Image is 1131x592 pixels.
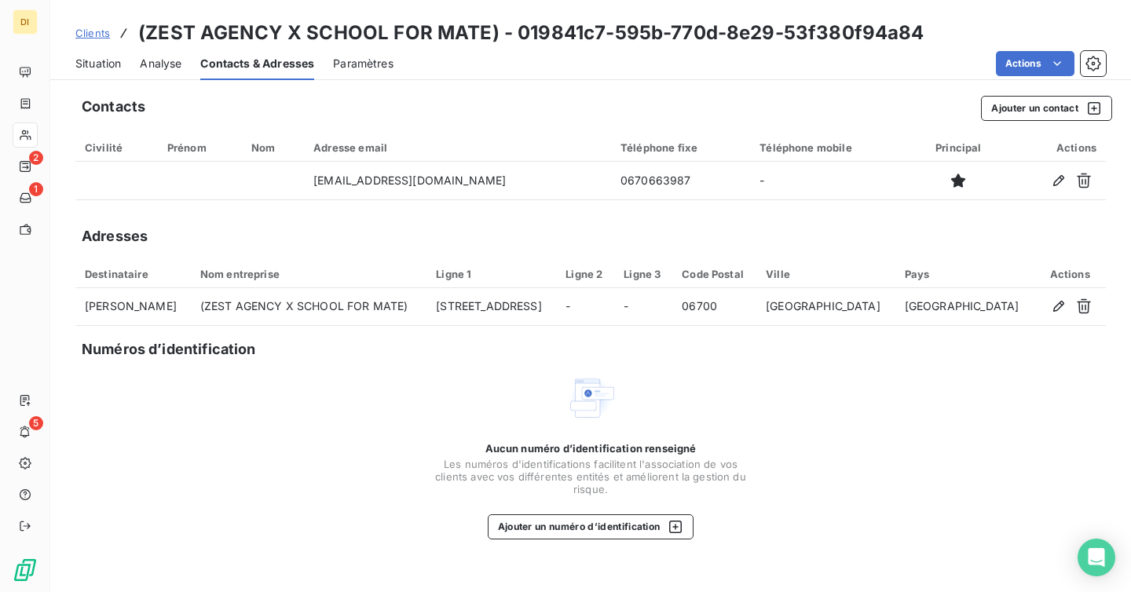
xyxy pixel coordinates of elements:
div: Adresse email [313,141,602,154]
div: Ville [766,268,886,280]
div: Code Postal [682,268,747,280]
div: Téléphone fixe [620,141,741,154]
h3: (ZEST AGENCY X SCHOOL FOR MATE) - 019841c7-595b-770d-8e29-53f380f94a84 [138,19,924,47]
div: Ligne 1 [436,268,547,280]
h5: Contacts [82,96,145,118]
span: Les numéros d'identifications facilitent l'association de vos clients avec vos différentes entité... [434,458,748,495]
button: Ajouter un contact [981,96,1112,121]
img: Logo LeanPay [13,557,38,583]
img: Empty state [565,373,616,423]
td: 06700 [672,288,756,326]
td: [STREET_ADDRESS] [426,288,556,326]
a: 2 [13,154,37,179]
div: Destinataire [85,268,181,280]
span: Situation [75,56,121,71]
span: Paramètres [333,56,393,71]
div: Ligne 2 [565,268,605,280]
span: Contacts & Adresses [200,56,314,71]
td: 0670663987 [611,162,750,199]
div: Pays [905,268,1025,280]
span: Aucun numéro d’identification renseigné [485,442,697,455]
span: Clients [75,27,110,39]
div: Actions [1043,268,1096,280]
td: - [614,288,672,326]
span: 5 [29,416,43,430]
div: Téléphone mobile [759,141,902,154]
button: Ajouter un numéro d’identification [488,514,694,539]
span: Analyse [140,56,181,71]
td: [GEOGRAPHIC_DATA] [895,288,1034,326]
div: Nom [251,141,295,154]
td: (ZEST AGENCY X SCHOOL FOR MATE) [191,288,427,326]
div: Principal [921,141,997,154]
div: Ligne 3 [624,268,663,280]
div: Open Intercom Messenger [1078,539,1115,576]
div: DI [13,9,38,35]
div: Actions [1015,141,1096,154]
button: Actions [996,51,1074,76]
td: - [750,162,911,199]
td: [EMAIL_ADDRESS][DOMAIN_NAME] [304,162,611,199]
td: [GEOGRAPHIC_DATA] [756,288,895,326]
h5: Numéros d’identification [82,338,256,360]
div: Prénom [167,141,232,154]
span: 2 [29,151,43,165]
td: - [556,288,614,326]
span: 1 [29,182,43,196]
td: [PERSON_NAME] [75,288,191,326]
div: Civilité [85,141,148,154]
a: 1 [13,185,37,210]
a: Clients [75,25,110,41]
h5: Adresses [82,225,148,247]
div: Nom entreprise [200,268,418,280]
